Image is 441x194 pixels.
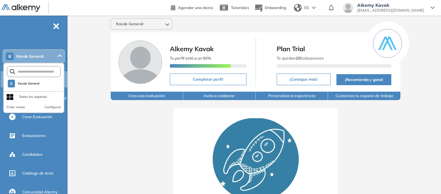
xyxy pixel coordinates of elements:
[357,8,424,13] span: [EMAIL_ADDRESS][DOMAIN_NAME]
[19,94,47,99] div: Todos los espacios
[254,1,286,15] button: Onboarding
[170,45,214,53] span: Alkemy Kavak
[116,21,143,27] span: Kavak General
[22,133,46,139] span: Evaluaciones
[336,74,392,85] button: ¡Recomienda y gana!
[16,54,44,59] span: Kavak General
[324,119,441,194] iframe: Chat Widget
[231,5,249,10] span: Tutoriales
[312,6,316,9] img: arrow
[8,54,11,59] span: K
[170,56,211,61] span: Tu perfil está a un 80%
[170,74,246,85] button: Completar perfil
[119,40,162,84] img: Foto de perfil
[256,92,328,100] button: Personaliza la experiencia
[277,56,324,61] span: Te quedan Evaluaciones
[304,5,309,11] span: ES
[357,3,424,8] span: Alkemy Kavak
[22,114,52,120] span: Crear Evaluación
[171,3,213,11] a: Agendar una demo
[1,4,40,12] img: Logo
[277,44,392,54] span: Plan Trial
[22,170,54,176] span: Catálogo de tests
[6,105,25,110] button: Crear nuevo
[328,92,400,100] button: Customiza tu espacio de trabajo
[265,5,286,10] span: Onboarding
[10,81,13,86] span: K
[277,74,331,85] button: ¡Consigue más!
[294,4,302,12] img: world
[44,105,61,110] button: Configurar
[22,152,43,157] span: Candidatos
[111,92,183,100] button: Crea una evaluación
[183,92,256,100] button: Invita a colaborar
[18,81,40,86] span: Kavak General
[178,5,213,10] span: Agendar una demo
[296,56,300,61] b: 20
[324,119,441,194] div: Widget de chat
